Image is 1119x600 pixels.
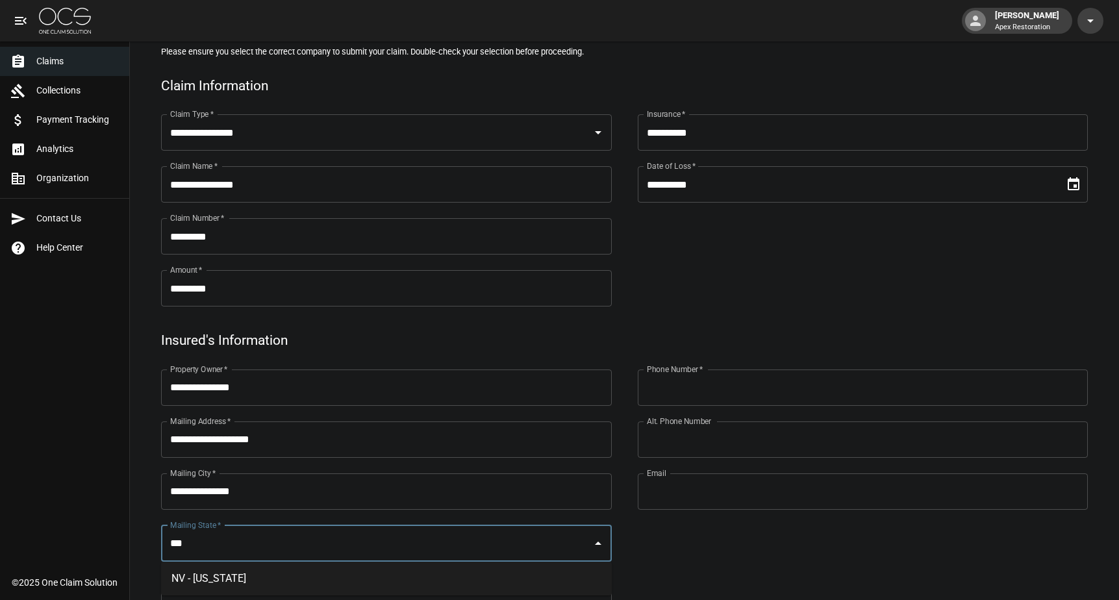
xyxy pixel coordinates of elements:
label: Claim Name [170,160,218,171]
p: Apex Restoration [995,22,1059,33]
span: Analytics [36,142,119,156]
div: © 2025 One Claim Solution [12,576,118,589]
label: Mailing State [170,519,221,531]
span: Help Center [36,241,119,255]
label: Claim Number [170,212,224,223]
button: Close [589,534,607,553]
span: Claims [36,55,119,68]
label: Phone Number [647,364,703,375]
span: Organization [36,171,119,185]
label: Email [647,468,666,479]
label: Claim Type [170,108,214,119]
li: NV - [US_STATE] [161,567,612,590]
button: Choose date, selected date is Oct 7, 2025 [1061,171,1087,197]
label: Amount [170,264,203,275]
label: Mailing City [170,468,216,479]
span: Collections [36,84,119,97]
h5: Please ensure you select the correct company to submit your claim. Double-check your selection be... [161,46,1088,57]
label: Date of Loss [647,160,696,171]
div: [PERSON_NAME] [990,9,1064,32]
button: Open [589,123,607,142]
span: Payment Tracking [36,113,119,127]
label: Insurance [647,108,685,119]
label: Alt. Phone Number [647,416,711,427]
label: Mailing Address [170,416,231,427]
img: ocs-logo-white-transparent.png [39,8,91,34]
button: open drawer [8,8,34,34]
label: Property Owner [170,364,228,375]
span: Contact Us [36,212,119,225]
